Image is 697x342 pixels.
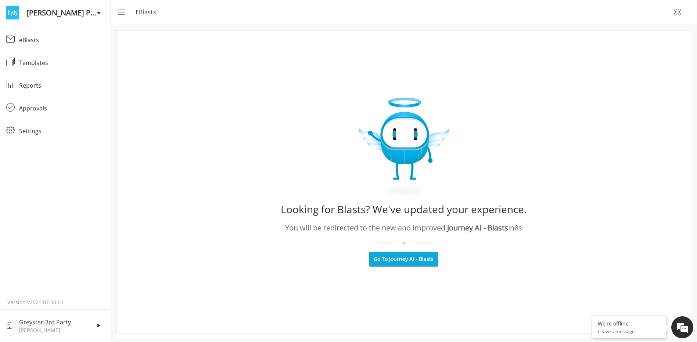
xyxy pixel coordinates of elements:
div: Approvals [19,104,104,113]
div: Reports [19,81,104,90]
div: Looking for Blasts? We've updated your experience. [281,200,527,218]
div: Templates [19,58,104,67]
button: menu [112,3,130,21]
div: You will be redirected to the new and improved in 8 s [285,222,522,233]
div: eBlasts [19,36,104,44]
p: Version v2021.07.30.01 [7,299,103,306]
p: eBlasts [136,8,161,17]
p: Leave a message [598,328,660,335]
img: logo [6,6,19,19]
div: Settings [19,127,104,135]
div: We're offline [598,320,660,327]
div: or [375,239,432,246]
span: Go To Journey AI - Blasts [374,255,434,263]
span: [PERSON_NAME] Property Team [26,7,97,18]
span: Journey AI - Blasts [447,223,508,233]
img: expiry_Image [359,98,449,198]
button: Go To Journey AI - Blasts [369,252,438,266]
